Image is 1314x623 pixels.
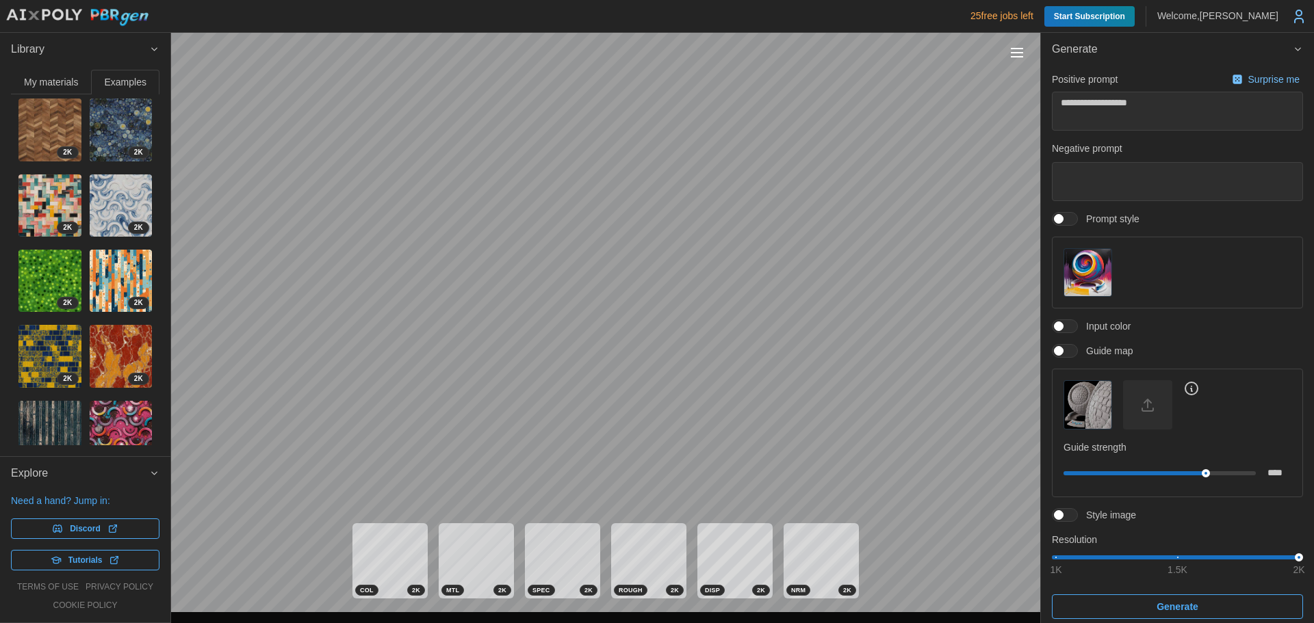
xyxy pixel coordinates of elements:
span: Start Subscription [1054,6,1125,27]
img: E0WDekRgOSM6MXRuYTC4 [90,250,153,313]
span: 2 K [843,585,851,595]
a: Start Subscription [1044,6,1135,27]
img: Hz2WzdisDSdMN9J5i1Bs [90,98,153,161]
button: Generate [1041,33,1314,66]
span: My materials [24,77,78,87]
span: 2 K [134,297,143,308]
img: HoR2omZZLXJGORTLu1Xa [18,174,81,237]
img: SqvTK9WxGY1p835nerRz [18,325,81,388]
p: Positive prompt [1052,72,1118,86]
p: Surprise me [1248,72,1302,86]
span: MTL [446,585,459,595]
img: JRFGPhhRt5Yj1BDkBmTq [18,250,81,313]
span: 2 K [134,373,143,384]
p: Negative prompt [1052,142,1303,155]
span: 2 K [584,585,593,595]
a: E0WDekRgOSM6MXRuYTC42K [89,249,153,313]
p: Need a hand? Jump in: [11,494,159,507]
span: Prompt style [1078,212,1139,226]
a: Tutorials [11,550,159,570]
p: Resolution [1052,533,1303,546]
span: Tutorials [68,551,103,570]
a: cookie policy [53,600,117,611]
a: CHIX8LGRgTTB8f7hNWti2K [89,400,153,464]
a: PtnkfkJ0rlOgzqPVzBbq2K [89,324,153,388]
a: Discord [11,518,159,539]
button: Surprise me [1228,70,1303,89]
button: Prompt style [1064,248,1112,297]
span: 2 K [498,585,506,595]
span: Generate [1052,33,1293,66]
img: VHlsLYLO2dYIXbUDQv9T [18,401,81,464]
a: JRFGPhhRt5Yj1BDkBmTq2K [18,249,82,313]
button: Toggle viewport controls [1007,43,1027,62]
span: 2 K [63,297,72,308]
a: VHlsLYLO2dYIXbUDQv9T2K [18,400,82,464]
p: Guide strength [1064,440,1291,454]
span: Guide map [1078,344,1133,358]
span: 2 K [134,222,143,233]
img: AIxPoly PBRgen [5,8,149,27]
span: 2 K [63,147,72,158]
a: Hz2WzdisDSdMN9J5i1Bs2K [89,98,153,162]
span: Library [11,33,149,66]
span: Generate [1157,595,1198,618]
span: Input color [1078,319,1131,333]
span: 2 K [671,585,679,595]
img: PtnkfkJ0rlOgzqPVzBbq [90,325,153,388]
span: ROUGH [619,585,643,595]
p: 25 free jobs left [970,9,1033,23]
span: DISP [705,585,720,595]
a: privacy policy [86,581,153,593]
span: Explore [11,457,149,490]
a: BaNnYycJ0fHhekiD6q2s2K [89,174,153,238]
span: SPEC [532,585,550,595]
img: Prompt style [1064,249,1111,296]
span: Discord [70,519,101,538]
span: 2 K [412,585,420,595]
span: COL [360,585,374,595]
a: terms of use [17,581,79,593]
img: BaNnYycJ0fHhekiD6q2s [90,174,153,237]
a: xGfjer9ro03ZFYxz6oRE2K [18,98,82,162]
button: Guide map [1064,380,1112,429]
span: 2 K [63,373,72,384]
span: Style image [1078,508,1136,522]
button: Generate [1052,594,1303,619]
span: Examples [105,77,146,87]
span: 2 K [134,147,143,158]
p: Welcome, [PERSON_NAME] [1157,9,1278,23]
img: CHIX8LGRgTTB8f7hNWti [90,401,153,464]
img: Guide map [1064,381,1111,428]
span: 2 K [757,585,765,595]
span: NRM [791,585,806,595]
img: xGfjer9ro03ZFYxz6oRE [18,98,81,161]
a: SqvTK9WxGY1p835nerRz2K [18,324,82,388]
span: 2 K [63,222,72,233]
a: HoR2omZZLXJGORTLu1Xa2K [18,174,82,238]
